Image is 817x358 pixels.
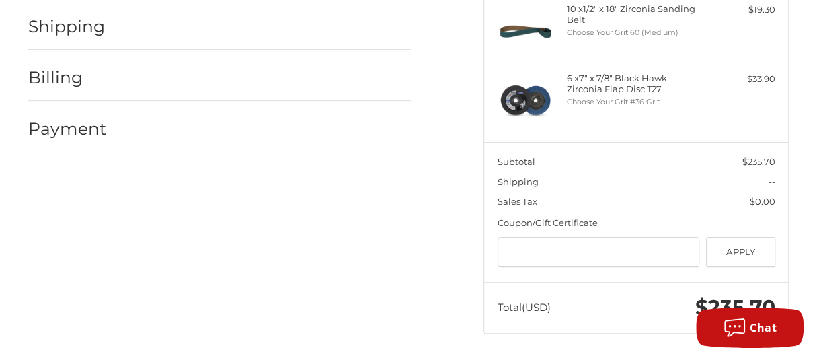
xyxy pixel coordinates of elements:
[28,16,107,37] h2: Shipping
[498,176,539,187] span: Shipping
[567,96,703,108] li: Choose Your Grit #36 Grit
[567,27,703,38] li: Choose Your Grit 60 (Medium)
[498,156,535,167] span: Subtotal
[498,301,551,314] span: Total (USD)
[705,3,775,17] div: $19.30
[498,217,775,230] div: Coupon/Gift Certificate
[750,196,775,207] span: $0.00
[498,196,537,207] span: Sales Tax
[705,73,775,86] div: $33.90
[695,295,775,320] span: $235.70
[769,176,775,187] span: --
[567,3,703,26] h4: 10 x 1/2" x 18" Zirconia Sanding Belt
[706,237,775,267] button: Apply
[696,308,804,348] button: Chat
[28,118,107,139] h2: Payment
[28,67,107,88] h2: Billing
[742,156,775,167] span: $235.70
[750,320,777,335] span: Chat
[567,73,703,95] h4: 6 x 7" x 7/8" Black Hawk Zirconia Flap Disc T27
[498,237,700,267] input: Gift Certificate or Coupon Code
